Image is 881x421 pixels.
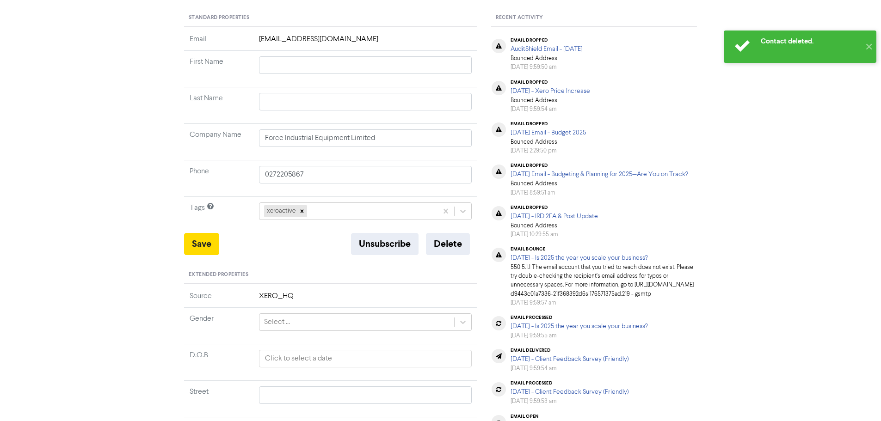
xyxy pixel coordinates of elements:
a: [DATE] Email - Budget 2025 [511,129,586,136]
div: Bounced Address [511,79,590,114]
td: Source [184,291,253,308]
td: Company Name [184,124,253,160]
div: email processed [511,315,648,320]
iframe: Chat Widget [835,377,881,421]
td: First Name [184,51,253,87]
button: Save [184,233,219,255]
div: Extended Properties [184,266,478,284]
div: Contact deleted. [761,37,860,46]
div: email dropped [511,37,583,43]
td: D.O.B [184,344,253,380]
div: [DATE] 8:59:51 am [511,189,688,197]
div: [DATE] 9:59:54 am [511,364,629,373]
button: Delete [426,233,470,255]
div: email processed [511,380,629,386]
div: email dropped [511,205,598,210]
td: XERO_HQ [253,291,478,308]
div: [DATE] 10:29:55 am [511,230,598,239]
a: [DATE] - Client Feedback Survey (Friendly) [511,389,629,395]
div: Bounced Address [511,37,583,72]
div: Bounced Address [511,205,598,239]
div: Bounced Address [511,163,688,197]
div: [DATE] 9:59:54 am [511,105,590,114]
a: AuditShield Email - [DATE] [511,46,583,52]
div: [DATE] 9:59:53 am [511,397,629,406]
a: [DATE] - Is 2025 the year you scale your business? [511,255,648,261]
div: [DATE] 9:59:57 am [511,299,696,307]
button: Unsubscribe [351,233,419,255]
div: email dropped [511,121,586,127]
td: Email [184,34,253,51]
td: Last Name [184,87,253,124]
a: [DATE] Email - Budgeting & Planning for 2025—Are You on Track? [511,171,688,177]
div: 550 5.1.1 The email account that you tried to reach does not exist. Please try double-checking th... [511,246,696,307]
input: Click to select a date [259,350,472,367]
div: [DATE] 9:59:50 am [511,63,583,72]
div: email dropped [511,163,688,168]
div: email open [511,414,605,419]
div: email bounce [511,246,696,252]
div: Standard Properties [184,9,478,27]
a: [DATE] - Xero Price Increase [511,88,590,94]
div: [DATE] 2:29:50 pm [511,146,586,155]
div: Select ... [264,317,290,328]
td: Phone [184,160,253,197]
td: Gender [184,307,253,344]
td: Street [184,380,253,417]
a: [DATE] - Is 2025 the year you scale your business? [511,323,648,329]
a: [DATE] - IRD 2FA & Post Update [511,213,598,220]
td: [EMAIL_ADDRESS][DOMAIN_NAME] [253,34,478,51]
td: Tags [184,197,253,233]
div: email delivered [511,348,629,353]
div: [DATE] 9:59:55 am [511,331,648,340]
div: Recent Activity [491,9,697,27]
div: xeroactive [264,205,297,217]
a: [DATE] - Client Feedback Survey (Friendly) [511,356,629,362]
div: Bounced Address [511,121,586,155]
div: email dropped [511,79,590,85]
